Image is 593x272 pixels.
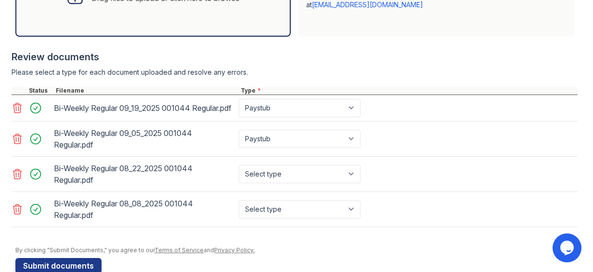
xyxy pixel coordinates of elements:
[12,68,578,77] div: Please select a type for each document uploaded and resolve any errors.
[312,0,423,9] a: [EMAIL_ADDRESS][DOMAIN_NAME]
[239,87,578,95] div: Type
[15,246,578,254] div: By clicking "Submit Documents," you agree to our and
[54,100,235,116] div: Bi-Weekly Regular 09_19_2025 001044 Regular.pdf
[54,161,235,188] div: Bi-Weekly Regular 08_22_2025 001044 Regular.pdf
[214,246,255,254] a: Privacy Policy.
[54,87,239,95] div: Filename
[155,246,204,254] a: Terms of Service
[27,87,54,95] div: Status
[12,50,578,64] div: Review documents
[553,233,583,262] iframe: chat widget
[54,125,235,152] div: Bi-Weekly Regular 09_05_2025 001044 Regular.pdf
[54,196,235,223] div: Bi-Weekly Regular 08_08_2025 001044 Regular.pdf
